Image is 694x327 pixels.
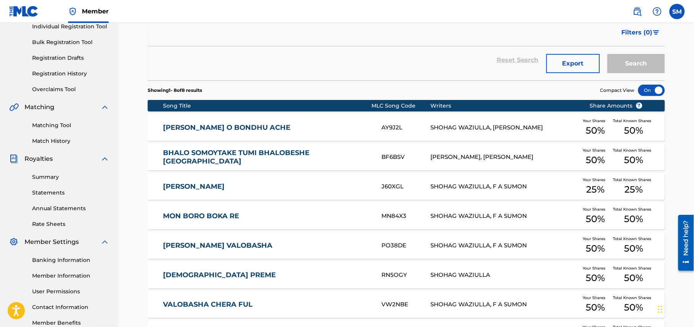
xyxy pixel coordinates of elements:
[583,177,608,183] span: Your Shares
[633,7,642,16] img: search
[617,23,665,42] button: Filters (0)
[9,237,18,247] img: Member Settings
[431,123,578,132] div: SHOHAG WAZIULLA, [PERSON_NAME]
[163,241,371,250] a: [PERSON_NAME] VALOBASHA
[100,237,109,247] img: expand
[583,265,608,271] span: Your Shares
[163,300,371,309] a: VALOBASHA CHERA FUL
[32,288,109,296] a: User Permissions
[583,236,608,242] span: Your Shares
[624,271,643,285] span: 50 %
[673,212,694,274] iframe: Resource Center
[622,28,653,37] span: Filters ( 0 )
[32,137,109,145] a: Match History
[586,301,605,314] span: 50 %
[381,123,430,132] div: AY9J2L
[9,154,18,163] img: Royalties
[653,7,662,16] img: help
[624,124,643,137] span: 50 %
[32,256,109,264] a: Banking Information
[431,271,578,280] div: SHOHAG WAZIULLA
[586,183,605,196] span: 25 %
[586,242,605,255] span: 50 %
[630,4,645,19] a: Public Search
[32,121,109,129] a: Matching Tool
[613,177,655,183] span: Total Known Shares
[148,87,202,94] p: Showing 1 - 8 of 8 results
[100,103,109,112] img: expand
[624,153,643,167] span: 50 %
[381,212,430,221] div: MN84X3
[32,319,109,327] a: Member Benefits
[32,189,109,197] a: Statements
[163,123,371,132] a: [PERSON_NAME] O BONDHU ACHE
[163,149,371,166] a: BHALO SOMOYTAKE TUMI BHALOBESHE [GEOGRAPHIC_DATA]
[32,303,109,311] a: Contact Information
[24,154,53,163] span: Royalties
[613,295,655,301] span: Total Known Shares
[613,265,655,271] span: Total Known Shares
[9,6,39,17] img: MLC Logo
[32,204,109,213] a: Annual Statements
[590,102,643,110] span: Share Amounts
[546,54,600,73] button: Export
[32,220,109,228] a: Rate Sheets
[583,147,608,153] span: Your Shares
[163,212,371,221] a: MON BORO BOKA RE
[625,183,643,196] span: 25 %
[431,182,578,191] div: SHOHAG WAZIULLA, F A SUMON
[586,271,605,285] span: 50 %
[650,4,665,19] div: Help
[381,153,430,162] div: BF6BSV
[583,206,608,212] span: Your Shares
[32,272,109,280] a: Member Information
[163,271,371,280] a: [DEMOGRAPHIC_DATA] PREME
[636,103,642,109] span: ?
[613,206,655,212] span: Total Known Shares
[381,300,430,309] div: VW2NBE
[32,23,109,31] a: Individual Registration Tool
[381,271,430,280] div: RN5OGY
[670,4,685,19] div: User Menu
[431,153,578,162] div: [PERSON_NAME], [PERSON_NAME]
[613,236,655,242] span: Total Known Shares
[653,30,660,35] img: filter
[381,182,430,191] div: J60XGL
[24,103,54,112] span: Matching
[586,153,605,167] span: 50 %
[624,242,643,255] span: 50 %
[431,212,578,221] div: SHOHAG WAZIULLA, F A SUMON
[624,301,643,314] span: 50 %
[586,212,605,226] span: 50 %
[613,118,655,124] span: Total Known Shares
[583,118,608,124] span: Your Shares
[624,212,643,226] span: 50 %
[163,102,372,110] div: Song Title
[82,7,109,16] span: Member
[613,147,655,153] span: Total Known Shares
[32,70,109,78] a: Registration History
[163,182,371,191] a: [PERSON_NAME]
[381,241,430,250] div: PO38DE
[32,54,109,62] a: Registration Drafts
[656,290,694,327] iframe: Chat Widget
[32,173,109,181] a: Summary
[372,102,431,110] div: MLC Song Code
[658,298,663,321] div: Drag
[32,85,109,93] a: Overclaims Tool
[431,300,578,309] div: SHOHAG WAZIULLA, F A SUMON
[68,7,77,16] img: Top Rightsholder
[9,103,19,112] img: Matching
[24,237,79,247] span: Member Settings
[583,295,608,301] span: Your Shares
[431,102,578,110] div: Writers
[431,241,578,250] div: SHOHAG WAZIULLA, F A SUMON
[32,38,109,46] a: Bulk Registration Tool
[586,124,605,137] span: 50 %
[100,154,109,163] img: expand
[600,87,635,94] span: Compact View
